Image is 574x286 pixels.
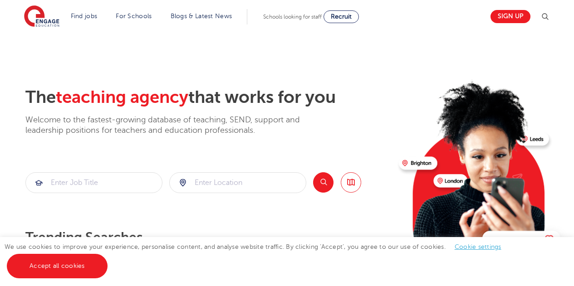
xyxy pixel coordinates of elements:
a: Blogs & Latest News [171,13,232,19]
a: Cookie settings [455,243,501,250]
span: teaching agency [56,87,188,107]
input: Submit [26,173,162,193]
h2: The that works for you [25,87,392,108]
div: Submit [169,172,306,193]
a: Recruit [324,10,359,23]
span: Recruit [331,13,352,20]
p: Trending searches [25,229,392,246]
input: Submit [170,173,306,193]
a: Accept all cookies [7,254,108,278]
span: Schools looking for staff [263,14,322,20]
div: Submit [25,172,162,193]
a: For Schools [116,13,152,19]
a: Find jobs [71,13,98,19]
a: Sign up [491,10,530,23]
span: We use cookies to improve your experience, personalise content, and analyse website traffic. By c... [5,243,510,269]
button: Search [313,172,334,193]
p: Welcome to the fastest-growing database of teaching, SEND, support and leadership positions for t... [25,115,325,136]
img: Engage Education [24,5,59,28]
